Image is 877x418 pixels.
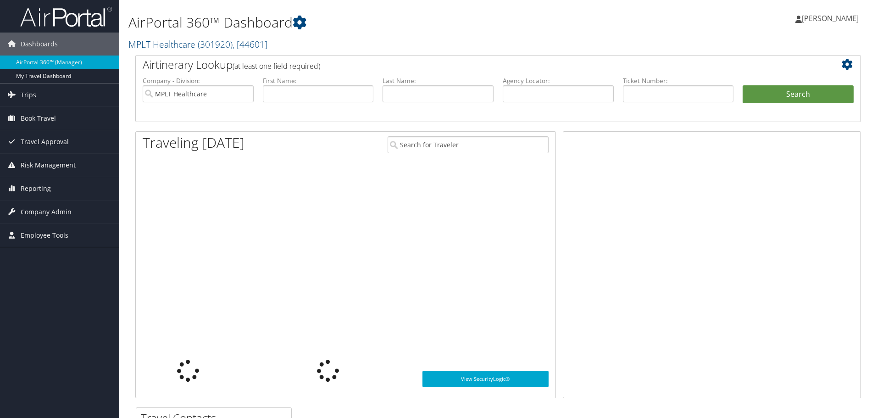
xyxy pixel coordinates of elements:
[21,33,58,56] span: Dashboards
[21,107,56,130] span: Book Travel
[623,76,734,85] label: Ticket Number:
[422,371,549,387] a: View SecurityLogic®
[143,57,793,72] h2: Airtinerary Lookup
[21,201,72,223] span: Company Admin
[388,136,549,153] input: Search for Traveler
[128,38,267,50] a: MPLT Healthcare
[128,13,622,32] h1: AirPortal 360™ Dashboard
[143,133,244,152] h1: Traveling [DATE]
[21,224,68,247] span: Employee Tools
[795,5,868,32] a: [PERSON_NAME]
[233,38,267,50] span: , [ 44601 ]
[20,6,112,28] img: airportal-logo.png
[802,13,859,23] span: [PERSON_NAME]
[263,76,374,85] label: First Name:
[21,154,76,177] span: Risk Management
[143,76,254,85] label: Company - Division:
[21,130,69,153] span: Travel Approval
[21,177,51,200] span: Reporting
[383,76,494,85] label: Last Name:
[198,38,233,50] span: ( 301920 )
[503,76,614,85] label: Agency Locator:
[743,85,854,104] button: Search
[21,84,36,106] span: Trips
[233,61,320,71] span: (at least one field required)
